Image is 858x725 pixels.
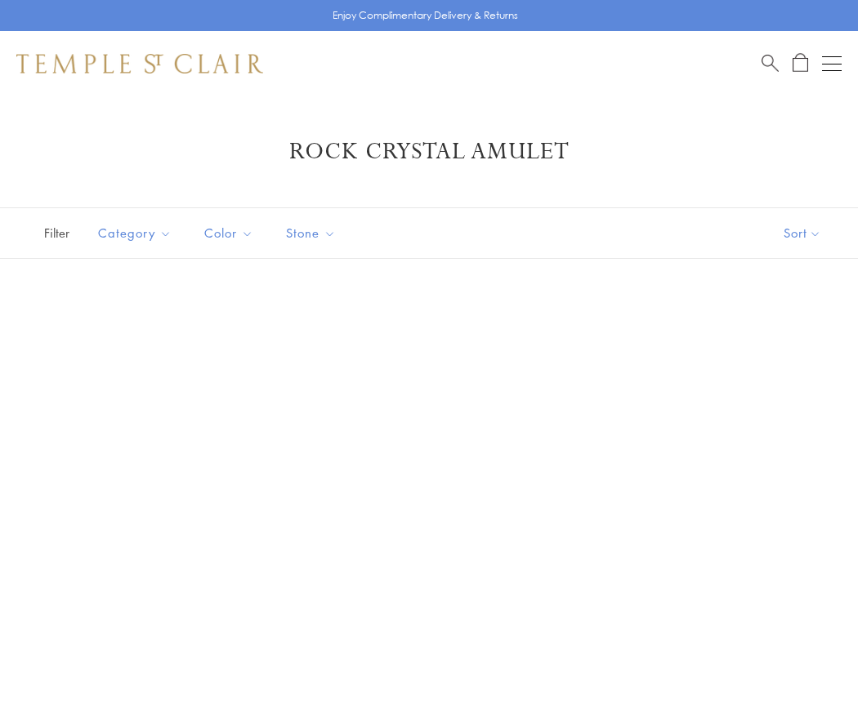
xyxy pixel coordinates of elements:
[90,223,184,243] span: Category
[747,208,858,258] button: Show sort by
[762,53,779,73] a: Search
[192,215,266,251] button: Color
[793,53,808,73] a: Open Shopping Bag
[333,7,518,24] p: Enjoy Complimentary Delivery & Returns
[278,223,348,243] span: Stone
[196,223,266,243] span: Color
[16,54,263,73] img: Temple St. Clair
[86,215,184,251] button: Category
[41,137,817,167] h1: Rock Crystal Amulet
[822,54,842,73] button: Open navigation
[274,215,348,251] button: Stone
